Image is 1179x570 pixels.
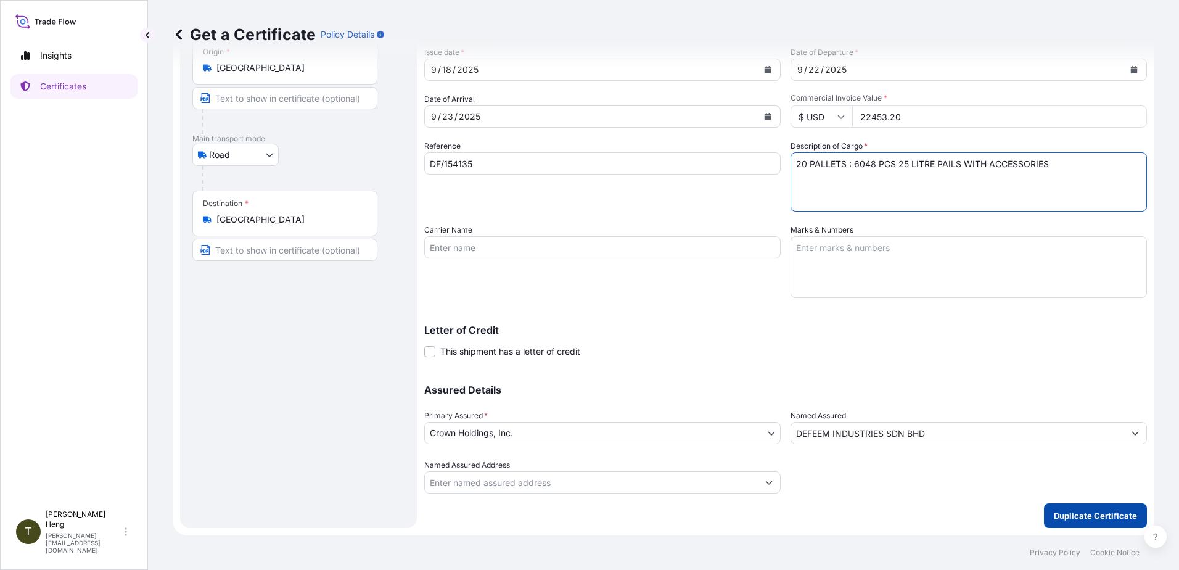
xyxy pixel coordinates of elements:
button: Duplicate Certificate [1044,503,1147,528]
button: Crown Holdings, Inc. [424,422,781,444]
div: year, [458,109,482,124]
div: day, [441,62,453,77]
div: / [438,62,441,77]
div: month, [796,62,804,77]
p: Assured Details [424,385,1147,395]
span: T [25,526,32,538]
input: Text to appear on certificate [192,239,377,261]
input: Enter amount [852,105,1147,128]
a: Insights [10,43,138,68]
input: Enter booking reference [424,152,781,175]
input: Assured Name [791,422,1124,444]
div: / [453,62,456,77]
p: Get a Certificate [173,25,316,44]
div: / [454,109,458,124]
input: Named Assured Address [425,471,758,494]
a: Certificates [10,74,138,99]
div: year, [824,62,848,77]
label: Named Assured [791,410,846,422]
span: Crown Holdings, Inc. [430,427,513,439]
button: Show suggestions [758,471,780,494]
p: Duplicate Certificate [1054,510,1137,522]
span: Road [209,149,230,161]
div: Destination [203,199,249,209]
a: Privacy Policy [1030,548,1080,558]
p: [PERSON_NAME] Heng [46,510,122,529]
p: Certificates [40,80,86,93]
input: Text to appear on certificate [192,87,377,109]
label: Reference [424,140,461,152]
label: Description of Cargo [791,140,868,152]
label: Carrier Name [424,224,472,236]
span: Primary Assured [424,410,488,422]
p: Policy Details [321,28,374,41]
p: Insights [40,49,72,62]
button: Calendar [758,60,778,80]
button: Select transport [192,144,279,166]
div: month, [430,109,438,124]
div: day, [807,62,821,77]
p: [PERSON_NAME][EMAIL_ADDRESS][DOMAIN_NAME] [46,532,122,554]
div: year, [456,62,480,77]
div: / [804,62,807,77]
input: Destination [216,213,362,226]
span: Commercial Invoice Value [791,93,1147,103]
label: Named Assured Address [424,459,510,471]
button: Calendar [1124,60,1144,80]
div: day, [441,109,454,124]
div: / [438,109,441,124]
div: month, [430,62,438,77]
input: Enter name [424,236,781,258]
span: This shipment has a letter of credit [440,345,580,358]
label: Marks & Numbers [791,224,853,236]
span: Date of Arrival [424,93,475,105]
button: Calendar [758,107,778,126]
textarea: 10 PALLETS : 1492 PCS 25 LITRE PAILS WITH ACCESSORIES [791,152,1147,212]
p: Main transport mode [192,134,405,144]
p: Letter of Credit [424,325,1147,335]
a: Cookie Notice [1090,548,1140,558]
div: / [821,62,824,77]
button: Show suggestions [1124,422,1146,444]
